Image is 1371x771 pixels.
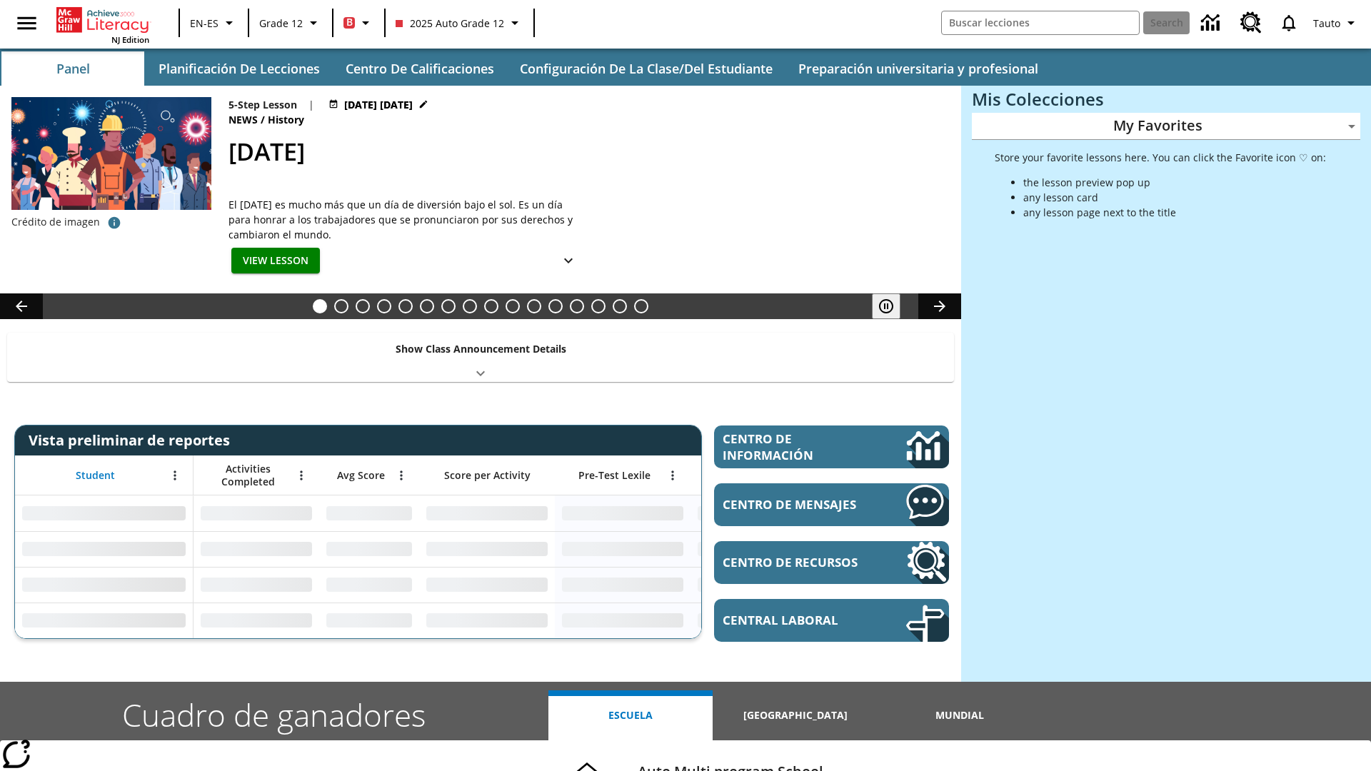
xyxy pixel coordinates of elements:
p: 5-Step Lesson [228,97,297,112]
li: the lesson preview pop up [1023,175,1326,190]
div: No Data, [690,567,826,603]
button: Slide 5 The Last Homesteaders [398,299,413,313]
p: Crédito de imagen [11,215,100,229]
button: Escuela [548,690,713,740]
span: / [261,113,265,126]
button: [GEOGRAPHIC_DATA] [713,690,877,740]
div: No Data, [194,531,319,567]
div: Show Class Announcement Details [7,333,954,382]
button: Slide 2 Animal Partners [334,299,348,313]
button: Pausar [872,293,900,319]
a: Centro de información [714,425,949,468]
div: Pausar [872,293,915,319]
button: Slide 16 El equilibrio de la Constitución [634,299,648,313]
a: Centro de información [1192,4,1232,43]
span: Avg Score [337,469,385,482]
button: Grado: Grade 12, Elige un grado [253,10,328,36]
span: Vista preliminar de reportes [29,430,237,450]
span: News [228,112,261,128]
button: Slide 11 Pre-release lesson [527,299,541,313]
button: Slide 8 Fashion Forward in Ancient Rome [463,299,477,313]
button: Slide 13 Between Two Worlds [570,299,584,313]
div: No Data, [319,603,419,638]
div: No Data, [319,531,419,567]
span: | [308,97,314,112]
div: No Data, [690,531,826,567]
button: Slide 10 Mixed Practice: Citing Evidence [506,299,520,313]
span: [DATE] [DATE] [344,97,413,112]
span: Central laboral [723,612,863,628]
button: Slide 4 ¡Fuera! ¡Es privado! [377,299,391,313]
div: No Data, [690,495,826,531]
div: No Data, [194,567,319,603]
span: Tauto [1313,16,1340,31]
button: Slide 9 The Invasion of the Free CD [484,299,498,313]
img: una pancarta con fondo azul muestra la ilustración de una fila de diferentes hombres y mujeres co... [11,97,211,210]
div: My Favorites [972,113,1360,140]
a: Portada [56,6,149,34]
a: Centro de recursos, Se abrirá en una pestaña nueva. [1232,4,1270,42]
span: Grade 12 [259,16,303,31]
span: Centro de mensajes [723,496,863,513]
button: Slide 3 ¿Los autos del futuro? [356,299,370,313]
h2: Día del Trabajo [228,133,944,170]
div: No Data, [319,567,419,603]
div: No Data, [194,603,319,638]
button: Ver más [554,248,583,274]
a: Central laboral [714,599,949,642]
button: Mundial [878,690,1042,740]
a: Centro de mensajes [714,483,949,526]
div: Portada [56,4,149,45]
button: Panel [1,51,144,86]
span: Centro de recursos [723,554,863,570]
button: Preparación universitaria y profesional [787,51,1050,86]
span: Score per Activity [444,469,531,482]
button: View Lesson [231,248,320,274]
button: Slide 6 Solar Power to the People [420,299,434,313]
span: Pre-Test Lexile [578,469,651,482]
button: Slide 12 Career Lesson [548,299,563,313]
p: Store your favorite lessons here. You can click the Favorite icon ♡ on: [995,150,1326,165]
button: Abrir menú [391,465,412,486]
span: NJ Edition [111,34,149,45]
button: Perfil/Configuración [1307,10,1365,36]
span: Centro de información [723,430,858,463]
li: any lesson card [1023,190,1326,205]
a: Notificaciones [1270,4,1307,41]
button: Slide 14 ¡Hurra por el Día de la Constitución! [591,299,606,313]
span: B [346,14,353,31]
div: No Data, [194,495,319,531]
button: Language: EN-ES, Selecciona un idioma [184,10,243,36]
button: Planificación de lecciones [147,51,331,86]
button: Abrir menú [662,465,683,486]
button: Crédito de foto: ProStockStudio/Shutterstock [100,210,129,236]
span: Activities Completed [201,463,295,488]
li: any lesson page next to the title [1023,205,1326,220]
button: Boost El color de la clase es rojo. Cambiar el color de la clase. [338,10,380,36]
a: Centro de recursos, Se abrirá en una pestaña nueva. [714,541,949,584]
button: Slide 1 Día del Trabajo [313,299,327,313]
p: Show Class Announcement Details [396,341,566,356]
span: History [268,112,307,128]
span: EN-ES [190,16,219,31]
div: No Data, [690,603,826,638]
button: Configuración de la clase/del estudiante [508,51,784,86]
button: Centro de calificaciones [334,51,506,86]
button: Slide 15 Point of View [613,299,627,313]
div: No Data, [319,495,419,531]
button: Slide 7 Attack of the Terrifying Tomatoes [441,299,456,313]
button: Abrir menú [291,465,312,486]
h3: Mis Colecciones [972,89,1360,109]
button: Abrir menú [164,465,186,486]
button: Carrusel de lecciones, seguir [918,293,961,319]
button: Abrir el menú lateral [6,2,48,44]
button: Class: 2025 Auto Grade 12, Selecciona una clase [390,10,529,36]
input: search field [942,11,1139,34]
span: El Día del Trabajo es mucho más que un día de diversión bajo el sol. Es un día para honrar a los ... [228,197,586,242]
span: 2025 Auto Grade 12 [396,16,504,31]
div: El [DATE] es mucho más que un día de diversión bajo el sol. Es un día para honrar a los trabajado... [228,197,586,242]
button: Jul 23 - Jun 30 Elegir fechas [326,97,431,112]
span: Student [76,469,115,482]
